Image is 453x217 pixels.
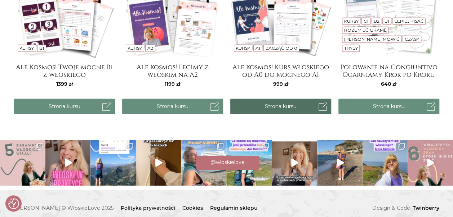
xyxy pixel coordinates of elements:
[236,45,250,51] a: Kursy
[337,159,344,167] svg: Play
[344,36,399,42] a: [PERSON_NAME] mówić
[155,159,163,167] svg: Play
[210,159,245,165] span: @wloskielove
[136,140,181,186] img: 1) W wielu barach i innych lokalach z jedzeniem za ladą najpierw płacimy przy kasie za to, co chc...
[317,140,363,186] a: Play
[136,140,181,186] a: Play
[265,45,297,51] a: Zacząć od 0
[90,140,136,186] a: Clone
[381,81,396,87] span: 640
[408,140,453,186] a: Play
[230,99,331,114] a: Strona kursu
[398,143,405,150] svg: Clone
[182,205,203,211] a: Cookies
[262,143,269,150] svg: Clone
[338,204,439,212] p: Design & Code
[8,198,19,209] img: Revisit consent button
[165,81,180,87] span: 1199
[230,63,331,78] a: Ale kosmos! Kurs włoskiego od A0 do mocnego A1
[181,140,227,186] img: Jeszce tylko dzisiaj, sobota, piątek i poniedziałek żeby dołączyć do Ale Kosmos, który bierze Was...
[56,81,73,87] span: 1399
[126,143,133,150] svg: Clone
[405,36,419,42] a: Czasy
[14,99,115,114] a: Strona kursu
[19,45,34,51] a: Kursy
[65,159,72,167] svg: Play
[14,63,115,78] a: Ale Kosmos! Twoje mocne B1 z włoskiego
[147,45,153,51] a: A2
[210,205,257,211] a: Regulamin sklepu
[196,156,259,170] a: Instagram @wloskielove
[408,140,453,186] img: @wloskielove @wloskielove @wloskielove Ad.1 nie zacheca do kupna tylko pani zapomniala cytryn@😉
[427,159,434,167] svg: Play
[128,45,142,51] a: Kursy
[272,140,317,186] a: Play
[344,27,386,33] a: Rozumieć gramę
[181,140,227,186] a: Clone
[273,81,288,87] span: 999
[395,18,424,24] a: Lepiej pisać
[363,140,408,186] img: To nie była prosta droga, co roku zmieniał się nauczyciel, nie miałam konwersacji i nie było taki...
[45,140,91,186] a: Play
[385,18,389,24] a: B1
[122,99,223,114] a: Strona kursu
[121,205,175,211] a: Polityka prywatności
[217,143,223,150] svg: Clone
[8,198,19,209] button: Preferencje co do zgód
[39,45,44,51] a: B1
[45,140,91,186] img: Od lat chciałam Wam o tym powiedzieć 🙈🤭🤭 to może mało “rolkowa” rolka, ale zamiast szukać formy p...
[317,140,363,186] img: 👌 Skomentuj KURS żeby dostać ofertę moich kursów wideo, zapisy trwają! 🛑 Włoski to nie jest bułka...
[410,205,439,211] a: Twinberry
[338,63,439,78] a: Polowanie na Congiuntivo Ogarniamy Krok po Kroku
[344,18,358,24] a: Kursy
[363,140,408,186] a: Clone
[122,63,223,78] a: Ale kosmos! Lecimy z włoskim na A2
[226,140,272,186] img: Osoby, które się już uczycie: Co stało się dla Was możliwe dzięki włoskiemu? ⬇️ Napiszcie! To tyl...
[226,140,272,186] a: Clone
[256,45,260,51] a: A1
[373,18,379,24] a: B2
[36,143,43,150] svg: Clone
[272,140,317,186] img: Reżyserowane, ale szczerze 🥹 Uczucie kiedy po wielu miesiącach pracy zamykasz oczy, rzucasz efekt...
[14,204,114,212] span: [PERSON_NAME] © WłoskieLove 2025
[90,140,136,186] img: Tak naprawdę to nie koniec bo był i strach przed burzą w namiocie i przekroczenie kolejnej granic...
[364,18,368,24] a: C1
[344,45,357,51] a: Tryby
[291,159,298,167] svg: Play
[338,99,439,114] a: Strona kursu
